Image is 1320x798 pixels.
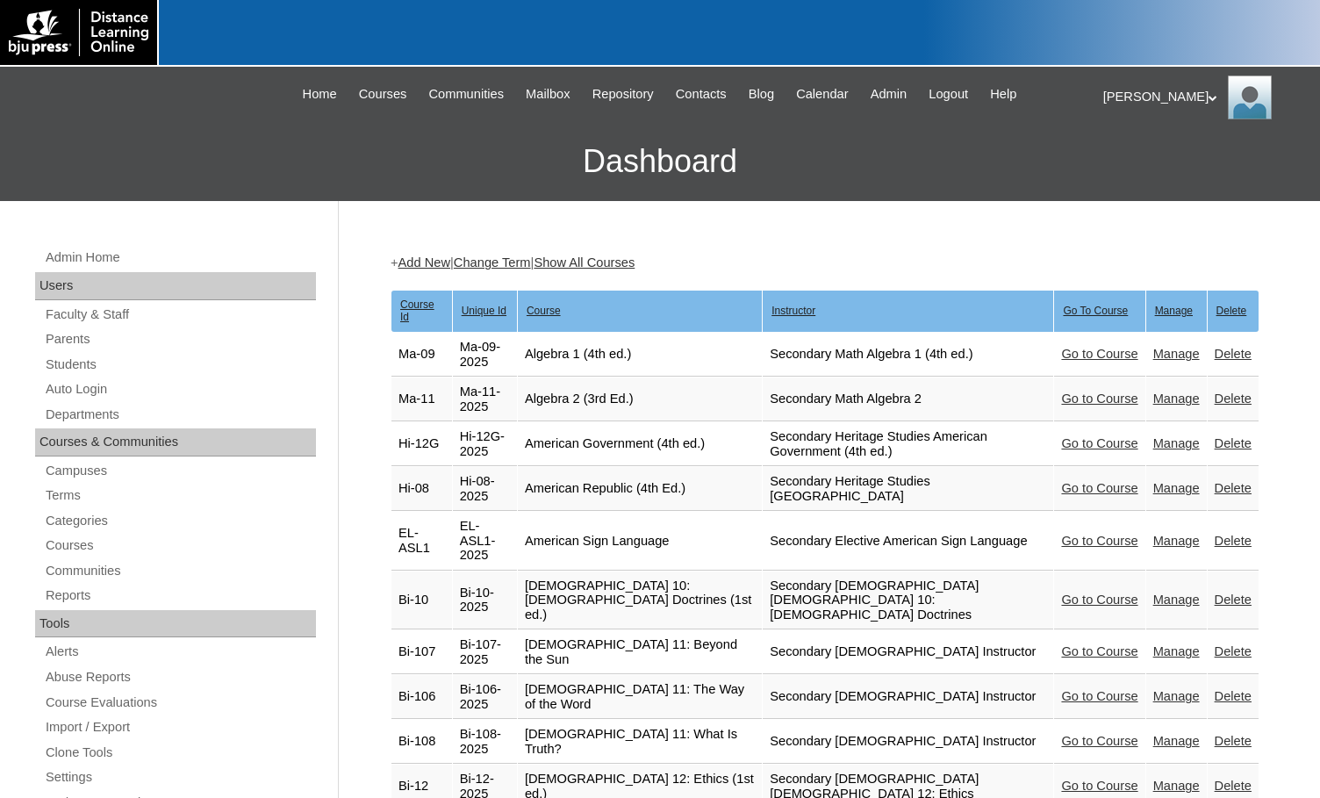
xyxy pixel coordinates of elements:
[453,467,517,511] td: Hi-08-2025
[391,720,452,764] td: Bi-108
[400,298,434,323] u: Course Id
[44,742,316,764] a: Clone Tools
[1153,392,1200,406] a: Manage
[453,333,517,377] td: Ma-09-2025
[1061,593,1137,607] a: Go to Course
[1215,734,1252,748] a: Delete
[453,512,517,571] td: EL-ASL1-2025
[453,720,517,764] td: Bi-108-2025
[518,467,762,511] td: American Republic (4th Ed.)
[1061,481,1137,495] a: Go to Course
[44,485,316,507] a: Terms
[749,84,774,104] span: Blog
[518,377,762,421] td: Algebra 2 (3rd Ed.)
[44,354,316,376] a: Students
[35,272,316,300] div: Users
[44,766,316,788] a: Settings
[517,84,579,104] a: Mailbox
[1228,75,1272,119] img: Melanie Sevilla
[1153,593,1200,607] a: Manage
[391,422,452,466] td: Hi-12G
[796,84,848,104] span: Calendar
[44,585,316,607] a: Reports
[420,84,513,104] a: Communities
[667,84,735,104] a: Contacts
[1153,534,1200,548] a: Manage
[763,512,1053,571] td: Secondary Elective American Sign Language
[990,84,1016,104] span: Help
[518,720,762,764] td: [DEMOGRAPHIC_DATA] 11: What Is Truth?
[391,512,452,571] td: EL-ASL1
[1061,534,1137,548] a: Go to Course
[871,84,907,104] span: Admin
[453,630,517,674] td: Bi-107-2025
[518,630,762,674] td: [DEMOGRAPHIC_DATA] 11: Beyond the Sun
[771,305,815,317] u: Instructor
[1155,305,1193,317] u: Manage
[1153,644,1200,658] a: Manage
[1153,689,1200,703] a: Manage
[9,122,1311,201] h3: Dashboard
[44,641,316,663] a: Alerts
[428,84,504,104] span: Communities
[1153,779,1200,793] a: Manage
[1153,481,1200,495] a: Manage
[518,422,762,466] td: American Government (4th ed.)
[391,254,1259,272] div: + | |
[454,255,531,270] a: Change Term
[584,84,663,104] a: Repository
[1215,481,1252,495] a: Delete
[862,84,916,104] a: Admin
[9,9,148,56] img: logo-white.png
[35,610,316,638] div: Tools
[294,84,346,104] a: Home
[1215,644,1252,658] a: Delete
[592,84,654,104] span: Repository
[359,84,407,104] span: Courses
[453,377,517,421] td: Ma-11-2025
[1061,689,1137,703] a: Go to Course
[453,675,517,719] td: Bi-106-2025
[676,84,727,104] span: Contacts
[763,572,1053,630] td: Secondary [DEMOGRAPHIC_DATA] [DEMOGRAPHIC_DATA] 10: [DEMOGRAPHIC_DATA] Doctrines
[1153,734,1200,748] a: Manage
[929,84,968,104] span: Logout
[44,666,316,688] a: Abuse Reports
[391,572,452,630] td: Bi-10
[518,675,762,719] td: [DEMOGRAPHIC_DATA] 11: The Way of the Word
[1215,436,1252,450] a: Delete
[44,304,316,326] a: Faculty & Staff
[1215,689,1252,703] a: Delete
[453,572,517,630] td: Bi-10-2025
[763,333,1053,377] td: Secondary Math Algebra 1 (4th ed.)
[763,422,1053,466] td: Secondary Heritage Studies American Government (4th ed.)
[518,333,762,377] td: Algebra 1 (4th ed.)
[44,378,316,400] a: Auto Login
[44,560,316,582] a: Communities
[763,467,1053,511] td: Secondary Heritage Studies [GEOGRAPHIC_DATA]
[35,428,316,457] div: Courses & Communities
[44,510,316,532] a: Categories
[303,84,337,104] span: Home
[920,84,977,104] a: Logout
[763,377,1053,421] td: Secondary Math Algebra 2
[44,535,316,557] a: Courses
[981,84,1025,104] a: Help
[763,720,1053,764] td: Secondary [DEMOGRAPHIC_DATA] Instructor
[1061,734,1137,748] a: Go to Course
[1061,392,1137,406] a: Go to Course
[44,716,316,738] a: Import / Export
[1063,305,1128,317] u: Go To Course
[1216,305,1247,317] u: Delete
[534,255,635,270] a: Show All Courses
[1215,392,1252,406] a: Delete
[391,675,452,719] td: Bi-106
[1215,593,1252,607] a: Delete
[1061,779,1137,793] a: Go to Course
[44,692,316,714] a: Course Evaluations
[763,630,1053,674] td: Secondary [DEMOGRAPHIC_DATA] Instructor
[1153,436,1200,450] a: Manage
[527,305,561,317] u: Course
[462,305,506,317] u: Unique Id
[1061,347,1137,361] a: Go to Course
